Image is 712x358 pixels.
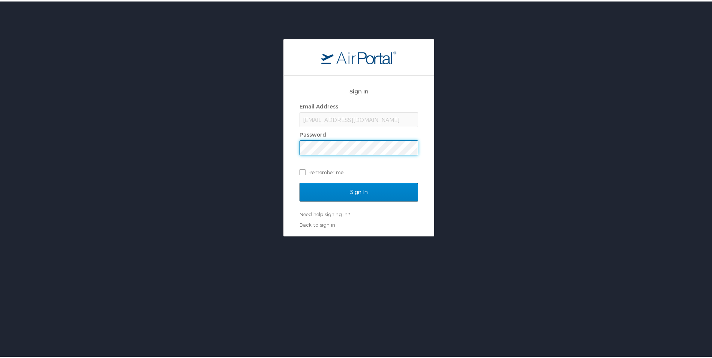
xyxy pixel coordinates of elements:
a: Need help signing in? [300,210,350,216]
label: Remember me [300,165,418,176]
input: Sign In [300,181,418,200]
label: Password [300,130,326,136]
img: logo [321,49,396,63]
a: Back to sign in [300,220,335,226]
label: Email Address [300,102,338,108]
h2: Sign In [300,86,418,94]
